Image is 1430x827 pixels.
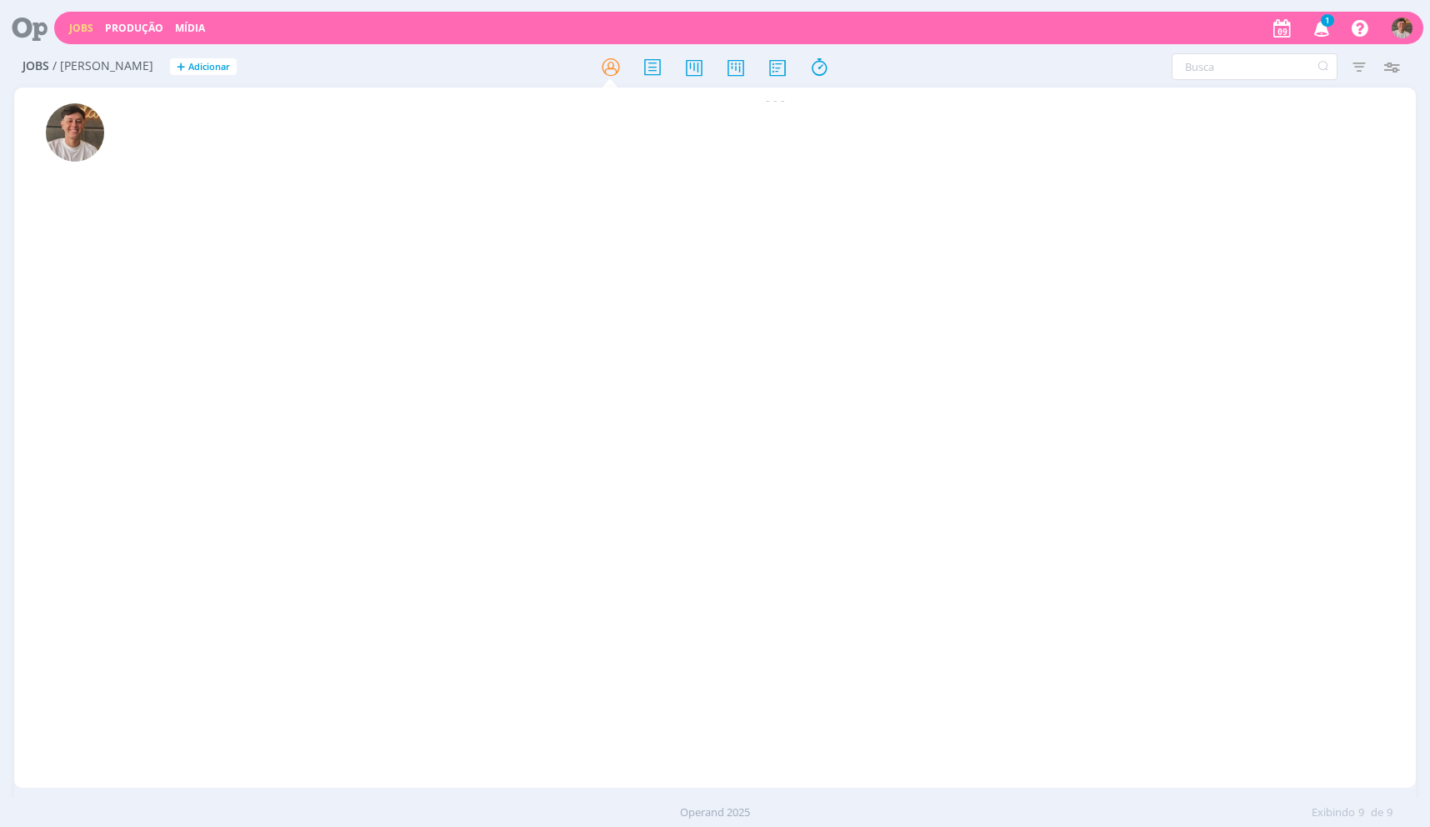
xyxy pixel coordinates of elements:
span: 1 [1321,14,1334,27]
input: Busca [1172,53,1337,80]
span: Jobs [22,59,49,73]
div: - - - [135,91,1416,108]
span: de [1371,804,1383,821]
span: Adicionar [188,62,230,73]
button: 1 [1303,13,1337,43]
span: Exibindo [1312,804,1355,821]
span: + [177,58,185,76]
a: Produção [105,21,163,35]
button: Produção [100,22,168,35]
button: Jobs [64,22,98,35]
button: Mídia [170,22,210,35]
a: Jobs [69,21,93,35]
img: T [1392,18,1412,38]
span: 9 [1387,804,1392,821]
a: Mídia [175,21,205,35]
button: +Adicionar [170,58,237,76]
span: 9 [1358,804,1364,821]
button: T [1391,13,1413,43]
img: T [46,103,104,162]
span: / [PERSON_NAME] [52,59,153,73]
